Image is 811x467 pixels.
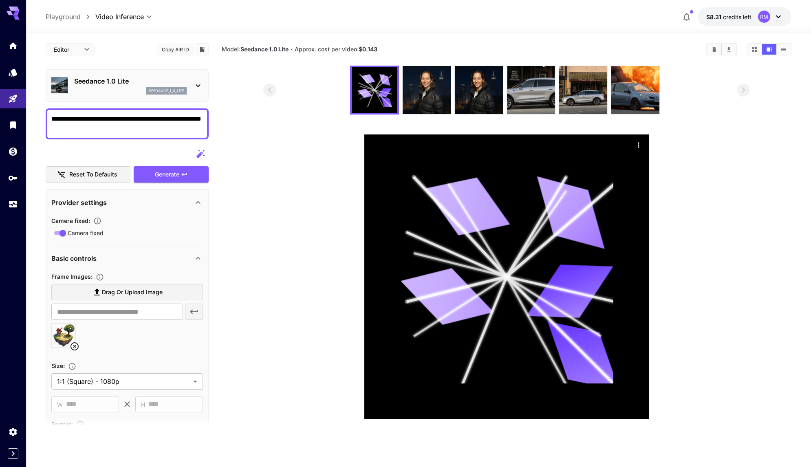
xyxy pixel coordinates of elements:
span: Frame Images : [51,273,93,280]
div: $8.31209 [706,13,751,21]
p: Provider settings [51,198,107,207]
button: $8.31209RM [698,7,791,26]
div: Provider settings [51,193,203,212]
div: Home [8,41,18,51]
span: $8.31 [706,13,723,20]
a: Playground [46,12,81,22]
span: Approx. cost per video: [295,46,377,53]
b: Seedance 1.0 Lite [240,46,289,53]
img: 9dpvLyAAAABklEQVQDAAgy1jncXpjuAAAAAElFTkSuQmCC [455,66,503,114]
button: Clear videos [707,44,721,55]
button: Show videos in grid view [747,44,762,55]
img: w7md1gAAAAGSURBVAMAZ120LMaGHmgAAAAASUVORK5CYII= [611,66,659,114]
button: Show videos in list view [776,44,791,55]
span: credits left [723,13,751,20]
div: Actions [632,139,645,151]
div: Clear videosDownload All [706,43,737,55]
b: $0.143 [359,46,377,53]
button: Download All [722,44,736,55]
img: 7ICG14AAAAGSURBVAMAxMtjRO3W1nMAAAAASUVORK5CYII= [559,66,607,114]
p: Seedance 1.0 Lite [74,76,187,86]
span: Size : [51,362,65,369]
p: · [291,44,293,54]
span: W [57,400,63,409]
span: Video Inference [95,12,144,22]
nav: breadcrumb [46,12,95,22]
div: Models [8,67,18,77]
label: Drag or upload image [51,284,203,301]
div: API Keys [8,173,18,183]
span: Camera fixed : [51,217,90,224]
div: Basic controls [51,249,203,268]
button: Expand sidebar [8,448,18,459]
span: Generate [155,170,179,180]
div: Playground [8,94,18,104]
div: Usage [8,199,18,209]
p: Basic controls [51,253,97,263]
div: RM [758,11,770,23]
span: Model: [222,46,289,53]
img: jLMAAAABklEQVQDAPBVLNGSlhh+AAAAAElFTkSuQmCC [403,66,451,114]
span: H [141,400,145,409]
button: Adjust the dimensions of the generated image by specifying its width and height in pixels, or sel... [65,362,79,370]
p: seedance_1_0_lite [149,88,184,94]
button: Copy AIR ID [157,44,194,55]
span: Camera fixed [68,229,104,237]
span: Drag or upload image [102,287,163,297]
img: +nvRgXAAAABklEQVQDAK23vrPhXCMjAAAAAElFTkSuQmCC [507,66,555,114]
span: 1:1 (Square) - 1080p [57,377,190,386]
div: Library [8,120,18,130]
button: Add to library [198,44,206,54]
button: Reset to defaults [46,166,130,183]
span: Editor [54,45,79,54]
div: Show videos in grid viewShow videos in video viewShow videos in list view [747,43,791,55]
button: Generate [134,166,209,183]
button: Show videos in video view [762,44,776,55]
button: Upload frame images. [93,273,107,281]
div: Seedance 1.0 Liteseedance_1_0_lite [51,73,203,98]
div: Settings [8,427,18,437]
div: Wallet [8,146,18,156]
